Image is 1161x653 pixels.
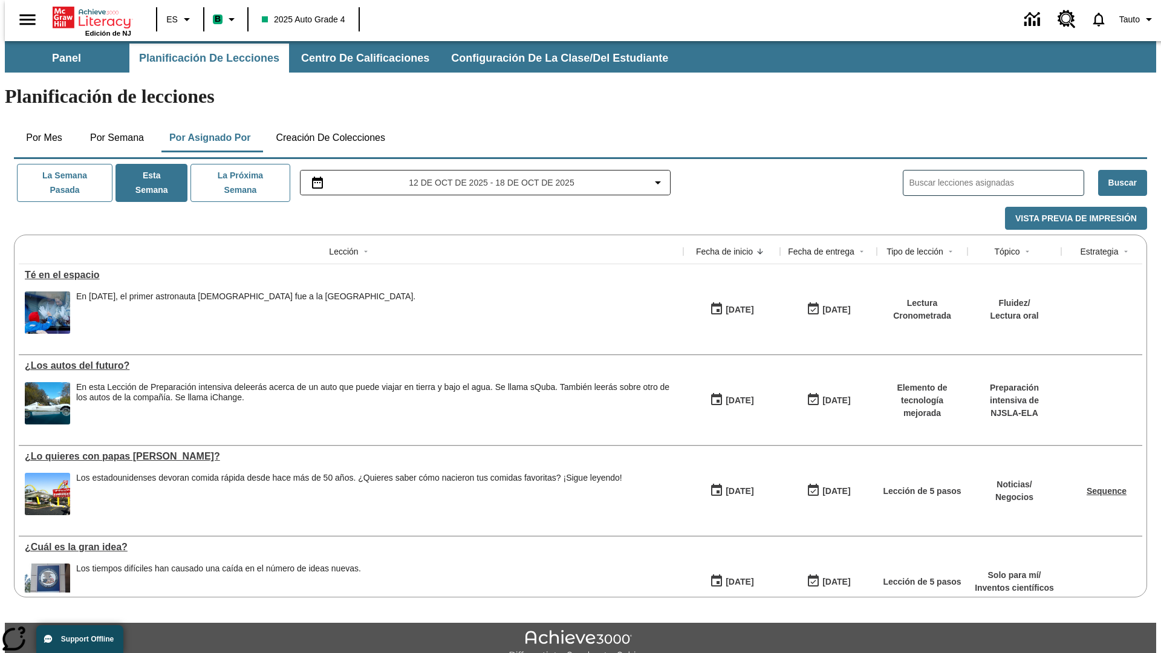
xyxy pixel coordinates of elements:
[706,570,758,593] button: 04/07/25: Primer día en que estuvo disponible la lección
[53,5,131,30] a: Portada
[886,245,943,258] div: Tipo de lección
[76,473,622,483] div: Los estadounidenses devoran comida rápida desde hace más de 50 años. ¿Quieres saber cómo nacieron...
[1080,245,1118,258] div: Estrategia
[726,302,753,317] div: [DATE]
[651,175,665,190] svg: Collapse Date Range Filter
[266,123,395,152] button: Creación de colecciones
[726,574,753,590] div: [DATE]
[25,360,677,371] div: ¿Los autos del futuro?
[753,244,767,259] button: Sort
[115,164,187,202] button: Esta semana
[974,382,1055,420] p: Preparación intensiva de NJSLA-ELA
[822,393,850,408] div: [DATE]
[726,484,753,499] div: [DATE]
[802,298,854,321] button: 10/12/25: Último día en que podrá accederse la lección
[802,389,854,412] button: 06/30/26: Último día en que podrá accederse la lección
[305,175,666,190] button: Seleccione el intervalo de fechas opción del menú
[76,291,415,302] div: En [DATE], el primer astronauta [DEMOGRAPHIC_DATA] fue a la [GEOGRAPHIC_DATA].
[25,291,70,334] img: Un astronauta, el primero del Reino Unido que viaja a la Estación Espacial Internacional, saluda ...
[854,244,869,259] button: Sort
[1119,244,1133,259] button: Sort
[161,8,200,30] button: Lenguaje: ES, Selecciona un idioma
[788,245,854,258] div: Fecha de entrega
[822,484,850,499] div: [DATE]
[36,625,123,653] button: Support Offline
[883,576,961,588] p: Lección de 5 pasos
[25,270,677,281] div: Té en el espacio
[1017,3,1050,36] a: Centro de información
[995,491,1033,504] p: Negocios
[1050,3,1083,36] a: Centro de recursos, Se abrirá en una pestaña nueva.
[1087,486,1127,496] a: Sequence
[1098,170,1147,196] button: Buscar
[909,174,1084,192] input: Buscar lecciones asignadas
[76,382,677,403] div: En esta Lección de Preparación intensiva de
[802,570,854,593] button: 04/13/26: Último día en que podrá accederse la lección
[990,297,1038,310] p: Fluidez /
[975,569,1054,582] p: Solo para mí /
[696,245,753,258] div: Fecha de inicio
[10,2,45,37] button: Abrir el menú lateral
[76,564,361,574] div: Los tiempos difíciles han causado una caída en el número de ideas nuevas.
[5,44,679,73] div: Subbarra de navegación
[76,382,669,402] testabrev: leerás acerca de un auto que puede viajar en tierra y bajo el agua. Se llama sQuba. También leerá...
[25,270,677,281] a: Té en el espacio, Lecciones
[329,245,358,258] div: Lección
[822,302,850,317] div: [DATE]
[25,360,677,371] a: ¿Los autos del futuro? , Lecciones
[262,13,345,26] span: 2025 Auto Grade 4
[25,382,70,424] img: Un automóvil de alta tecnología flotando en el agua.
[85,30,131,37] span: Edición de NJ
[359,244,373,259] button: Sort
[994,245,1020,258] div: Tópico
[25,473,70,515] img: Uno de los primeros locales de McDonald's, con el icónico letrero rojo y los arcos amarillos.
[25,564,70,606] img: Letrero cerca de un edificio dice Oficina de Patentes y Marcas de los Estados Unidos. La economía...
[129,44,289,73] button: Planificación de lecciones
[943,244,958,259] button: Sort
[208,8,244,30] button: Boost El color de la clase es verde menta. Cambiar el color de la clase.
[1114,8,1161,30] button: Perfil/Configuración
[160,123,261,152] button: Por asignado por
[52,51,81,65] span: Panel
[726,393,753,408] div: [DATE]
[53,4,131,37] div: Portada
[409,177,574,189] span: 12 de oct de 2025 - 18 de oct de 2025
[441,44,678,73] button: Configuración de la clase/del estudiante
[883,485,961,498] p: Lección de 5 pasos
[301,51,429,65] span: Centro de calificaciones
[14,123,74,152] button: Por mes
[76,473,622,515] div: Los estadounidenses devoran comida rápida desde hace más de 50 años. ¿Quieres saber cómo nacieron...
[706,298,758,321] button: 10/06/25: Primer día en que estuvo disponible la lección
[25,451,677,462] a: ¿Lo quieres con papas fritas?, Lecciones
[883,297,961,322] p: Lectura Cronometrada
[17,164,112,202] button: La semana pasada
[139,51,279,65] span: Planificación de lecciones
[291,44,439,73] button: Centro de calificaciones
[995,478,1033,491] p: Noticias /
[706,389,758,412] button: 07/23/25: Primer día en que estuvo disponible la lección
[25,542,677,553] div: ¿Cuál es la gran idea?
[1119,13,1140,26] span: Tauto
[215,11,221,27] span: B
[76,564,361,606] div: Los tiempos difíciles han causado una caída en el número de ideas nuevas.
[802,479,854,502] button: 07/20/26: Último día en que podrá accederse la lección
[5,41,1156,73] div: Subbarra de navegación
[706,479,758,502] button: 07/14/25: Primer día en que estuvo disponible la lección
[822,574,850,590] div: [DATE]
[975,582,1054,594] p: Inventos científicos
[76,291,415,334] div: En diciembre de 2015, el primer astronauta británico fue a la Estación Espacial Internacional.
[6,44,127,73] button: Panel
[451,51,668,65] span: Configuración de la clase/del estudiante
[1005,207,1147,230] button: Vista previa de impresión
[883,382,961,420] p: Elemento de tecnología mejorada
[25,451,677,462] div: ¿Lo quieres con papas fritas?
[76,382,677,424] div: En esta Lección de Preparación intensiva de leerás acerca de un auto que puede viajar en tierra y...
[166,13,178,26] span: ES
[61,635,114,643] span: Support Offline
[990,310,1038,322] p: Lectura oral
[25,542,677,553] a: ¿Cuál es la gran idea?, Lecciones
